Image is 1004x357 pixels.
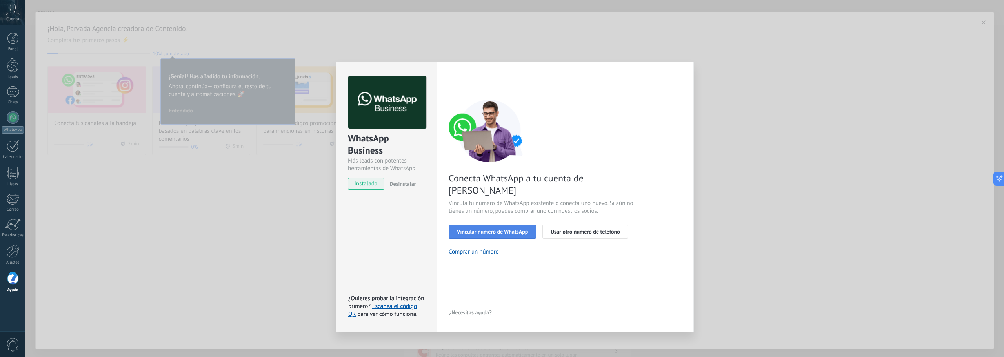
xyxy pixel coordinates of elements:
[2,100,24,105] div: Chats
[449,306,492,318] button: ¿Necesitas ayuda?
[386,178,416,190] button: Desinstalar
[2,154,24,159] div: Calendario
[348,132,425,157] div: WhatsApp Business
[449,225,536,239] button: Vincular número de WhatsApp
[2,182,24,187] div: Listas
[449,199,635,215] span: Vincula tu número de WhatsApp existente o conecta uno nuevo. Si aún no tienes un número, puedes c...
[2,260,24,265] div: Ajustes
[449,310,492,315] span: ¿Necesitas ayuda?
[2,288,24,293] div: Ayuda
[348,76,426,129] img: logo_main.png
[2,47,24,52] div: Panel
[449,172,635,196] span: Conecta WhatsApp a tu cuenta de [PERSON_NAME]
[542,225,628,239] button: Usar otro número de teléfono
[449,248,499,256] button: Comprar un número
[357,310,417,318] span: para ver cómo funciona.
[348,303,417,318] a: Escanea el código QR
[551,229,620,234] span: Usar otro número de teléfono
[348,178,384,190] span: instalado
[2,207,24,212] div: Correo
[449,100,531,162] img: connect number
[2,75,24,80] div: Leads
[457,229,528,234] span: Vincular número de WhatsApp
[2,126,24,134] div: WhatsApp
[348,295,424,310] span: ¿Quieres probar la integración primero?
[2,233,24,238] div: Estadísticas
[6,17,19,22] span: Cuenta
[348,157,425,172] div: Más leads con potentes herramientas de WhatsApp
[389,180,416,187] span: Desinstalar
